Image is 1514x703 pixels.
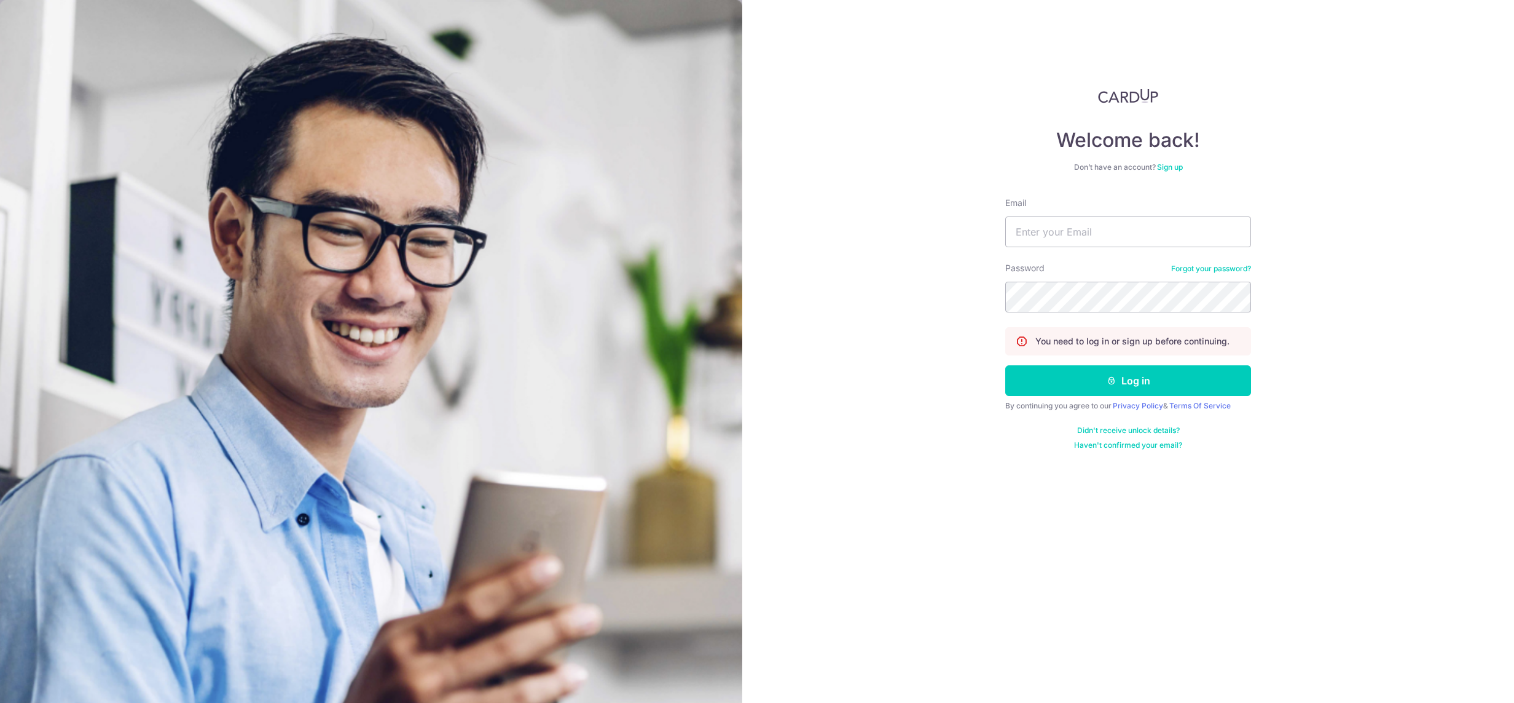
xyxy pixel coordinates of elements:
input: Enter your Email [1005,216,1251,247]
div: Don’t have an account? [1005,162,1251,172]
a: Didn't receive unlock details? [1077,426,1180,435]
img: CardUp Logo [1098,89,1158,103]
h4: Welcome back! [1005,128,1251,153]
a: Haven't confirmed your email? [1074,440,1182,450]
label: Email [1005,197,1026,209]
a: Terms Of Service [1169,401,1231,410]
button: Log in [1005,365,1251,396]
a: Forgot your password? [1171,264,1251,274]
label: Password [1005,262,1045,274]
a: Privacy Policy [1113,401,1163,410]
div: By continuing you agree to our & [1005,401,1251,411]
p: You need to log in or sign up before continuing. [1035,335,1230,348]
a: Sign up [1157,162,1183,172]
